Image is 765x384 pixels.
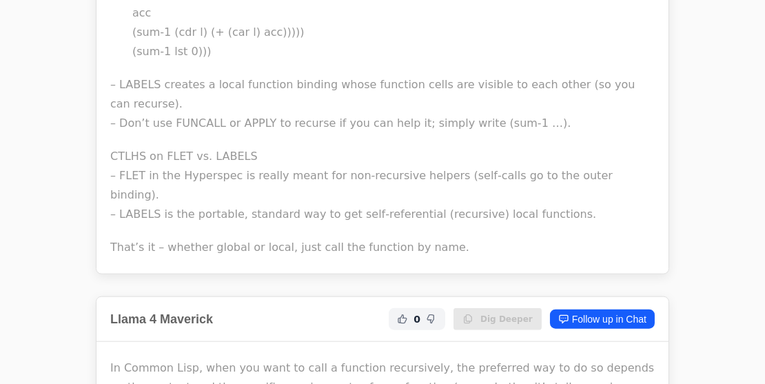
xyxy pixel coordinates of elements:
[394,311,411,327] button: Helpful
[110,75,655,133] p: – LABELS creates a local function binding whose function cells are visible to each other (so you ...
[110,147,655,224] p: CTLHS on FLET vs. LABELS – FLET in the Hyperspec is really meant for non‐recursive helpers (self‐...
[110,238,655,257] p: That’s it – whether global or local, just call the function by name.
[423,311,440,327] button: Not Helpful
[414,312,420,326] span: 0
[110,310,213,329] h2: Llama 4 Maverick
[550,310,655,329] a: Follow up in Chat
